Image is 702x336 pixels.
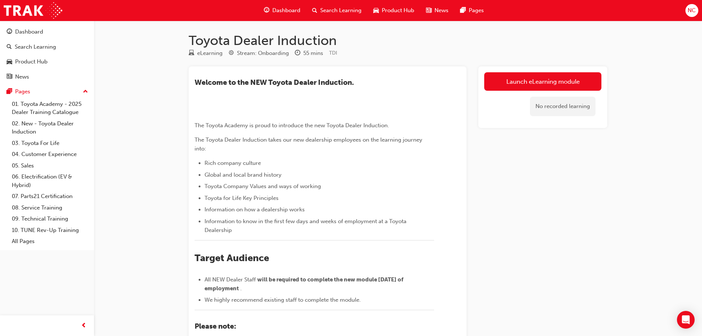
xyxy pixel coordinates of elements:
a: 01. Toyota Academy - 2025 Dealer Training Catalogue [9,98,91,118]
a: Product Hub [3,55,91,69]
div: eLearning [197,49,223,58]
button: Pages [3,85,91,98]
span: Please note: [195,322,236,330]
div: No recorded learning [530,97,596,116]
a: search-iconSearch Learning [306,3,367,18]
button: DashboardSearch LearningProduct HubNews [3,24,91,85]
div: Pages [15,87,30,96]
a: pages-iconPages [454,3,490,18]
span: NC [688,6,696,15]
a: news-iconNews [420,3,454,18]
a: 04. Customer Experience [9,149,91,160]
span: car-icon [373,6,379,15]
span: Toyota Company Values and ways of working [205,183,321,190]
div: 55 mins [303,49,323,58]
div: Dashboard [15,28,43,36]
a: 06. Electrification (EV & Hybrid) [9,171,91,191]
a: Dashboard [3,25,91,39]
a: 02. New - Toyota Dealer Induction [9,118,91,138]
span: We highly recommend existing staff to complete the module. [205,297,361,303]
span: Toyota for Life Key Principles [205,195,279,201]
button: NC [685,4,698,17]
a: 07. Parts21 Certification [9,191,91,202]
span: Target Audience [195,252,269,264]
span: Rich company culture [205,160,261,166]
span: news-icon [7,74,12,80]
span: News [434,6,448,15]
h1: Toyota Dealer Induction [189,32,607,49]
a: 03. Toyota For Life [9,138,91,149]
img: Trak [4,2,62,19]
a: 08. Service Training [9,202,91,214]
span: The Toyota Academy is proud to introduce the new Toyota Dealer Induction. [195,122,389,129]
span: clock-icon [295,50,300,57]
span: Learning resource code [329,50,337,56]
a: 05. Sales [9,160,91,172]
a: All Pages [9,236,91,247]
a: guage-iconDashboard [258,3,306,18]
span: Dashboard [272,6,300,15]
div: Search Learning [15,43,56,51]
a: News [3,70,91,84]
a: Search Learning [3,40,91,54]
span: search-icon [312,6,317,15]
div: Product Hub [15,58,48,66]
span: Global and local brand history [205,172,282,178]
span: prev-icon [81,321,87,330]
div: Duration [295,49,323,58]
span: target-icon [228,50,234,57]
div: Stream [228,49,289,58]
span: All NEW Dealer Staff [205,276,256,283]
span: Product Hub [382,6,414,15]
div: Type [189,49,223,58]
span: pages-icon [7,89,12,95]
div: Open Intercom Messenger [677,311,695,329]
span: guage-icon [264,6,269,15]
span: The Toyota Dealer Induction takes our new dealership employees on the learning journey into: [195,136,424,152]
a: 09. Technical Training [9,213,91,225]
a: Launch eLearning module [484,72,601,91]
a: 10. TUNE Rev-Up Training [9,225,91,236]
span: . [240,285,242,292]
span: up-icon [83,87,88,97]
div: News [15,73,29,81]
span: search-icon [7,44,12,51]
span: ​Welcome to the NEW Toyota Dealer Induction. [195,78,354,87]
span: Information on how a dealership works [205,206,305,213]
span: guage-icon [7,29,12,35]
span: will be required to complete the new module [DATE] of employment [205,276,405,292]
span: learningResourceType_ELEARNING-icon [189,50,194,57]
span: Search Learning [320,6,362,15]
span: Pages [469,6,484,15]
span: Information to know in the first few days and weeks of employment at a Toyota Dealership [205,218,408,233]
div: Stream: Onboarding [237,49,289,58]
a: car-iconProduct Hub [367,3,420,18]
span: news-icon [426,6,432,15]
span: car-icon [7,59,12,65]
span: pages-icon [460,6,466,15]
